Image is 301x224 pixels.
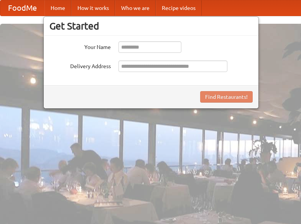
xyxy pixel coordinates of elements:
[49,20,253,32] h3: Get Started
[49,60,111,70] label: Delivery Address
[44,0,71,16] a: Home
[49,41,111,51] label: Your Name
[0,0,44,16] a: FoodMe
[200,91,253,103] button: Find Restaurants!
[156,0,202,16] a: Recipe videos
[115,0,156,16] a: Who we are
[71,0,115,16] a: How it works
